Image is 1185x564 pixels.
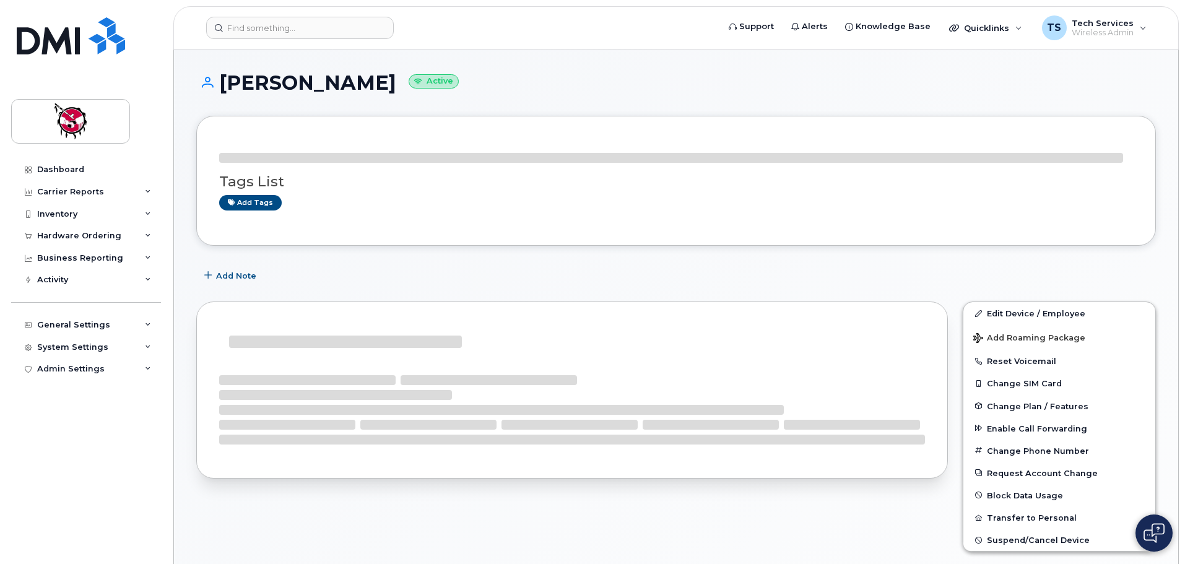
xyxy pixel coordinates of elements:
[963,324,1155,350] button: Add Roaming Package
[196,264,267,287] button: Add Note
[219,195,282,210] a: Add tags
[963,440,1155,462] button: Change Phone Number
[409,74,459,89] small: Active
[216,270,256,282] span: Add Note
[987,536,1090,545] span: Suspend/Cancel Device
[987,423,1087,433] span: Enable Call Forwarding
[1144,523,1165,543] img: Open chat
[973,333,1085,345] span: Add Roaming Package
[963,302,1155,324] a: Edit Device / Employee
[963,484,1155,506] button: Block Data Usage
[987,401,1088,410] span: Change Plan / Features
[963,529,1155,551] button: Suspend/Cancel Device
[196,72,1156,93] h1: [PERSON_NAME]
[963,372,1155,394] button: Change SIM Card
[963,350,1155,372] button: Reset Voicemail
[963,417,1155,440] button: Enable Call Forwarding
[963,506,1155,529] button: Transfer to Personal
[219,174,1133,189] h3: Tags List
[963,395,1155,417] button: Change Plan / Features
[963,462,1155,484] button: Request Account Change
